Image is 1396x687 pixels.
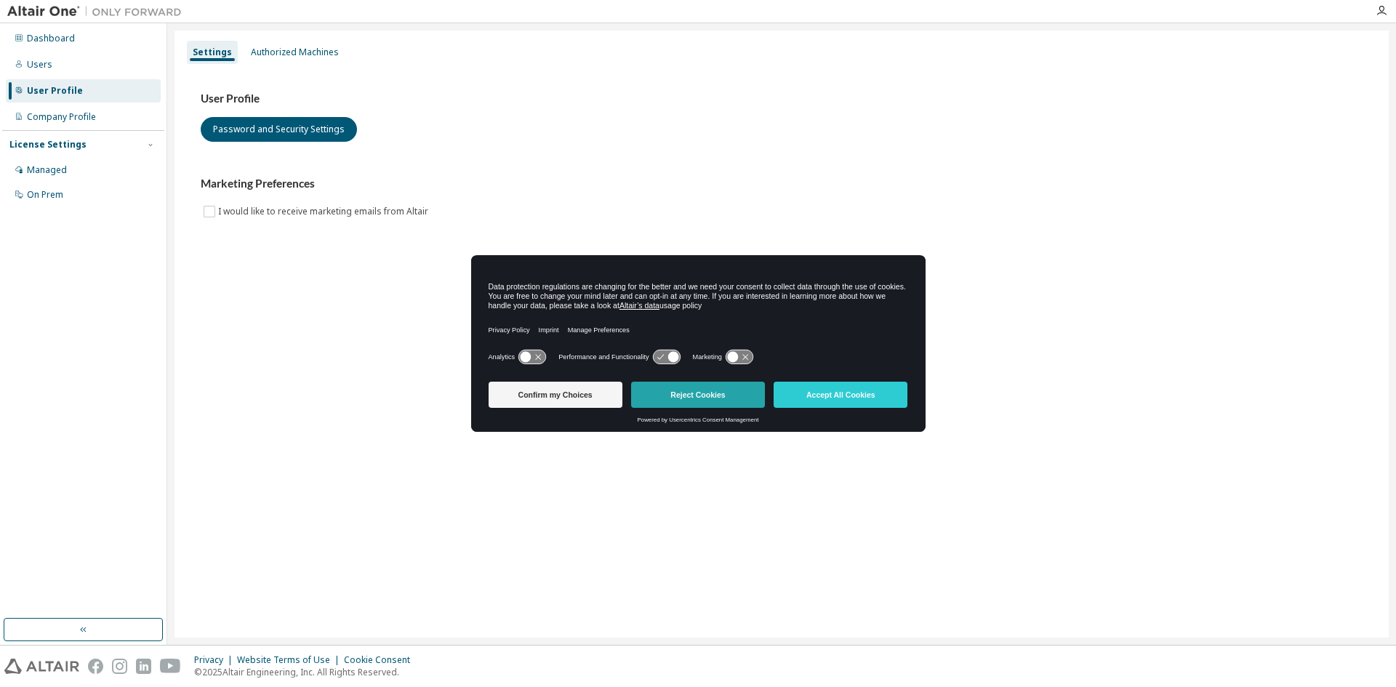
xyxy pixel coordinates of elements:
[201,117,357,142] button: Password and Security Settings
[27,189,63,201] div: On Prem
[7,4,189,19] img: Altair One
[194,654,237,666] div: Privacy
[27,111,96,123] div: Company Profile
[27,164,67,176] div: Managed
[9,139,87,150] div: License Settings
[344,654,419,666] div: Cookie Consent
[218,203,431,220] label: I would like to receive marketing emails from Altair
[136,659,151,674] img: linkedin.svg
[4,659,79,674] img: altair_logo.svg
[88,659,103,674] img: facebook.svg
[160,659,181,674] img: youtube.svg
[112,659,127,674] img: instagram.svg
[27,59,52,71] div: Users
[194,666,419,678] p: © 2025 Altair Engineering, Inc. All Rights Reserved.
[27,33,75,44] div: Dashboard
[27,85,83,97] div: User Profile
[237,654,344,666] div: Website Terms of Use
[251,47,339,58] div: Authorized Machines
[201,177,1363,191] h3: Marketing Preferences
[201,92,1363,106] h3: User Profile
[193,47,232,58] div: Settings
